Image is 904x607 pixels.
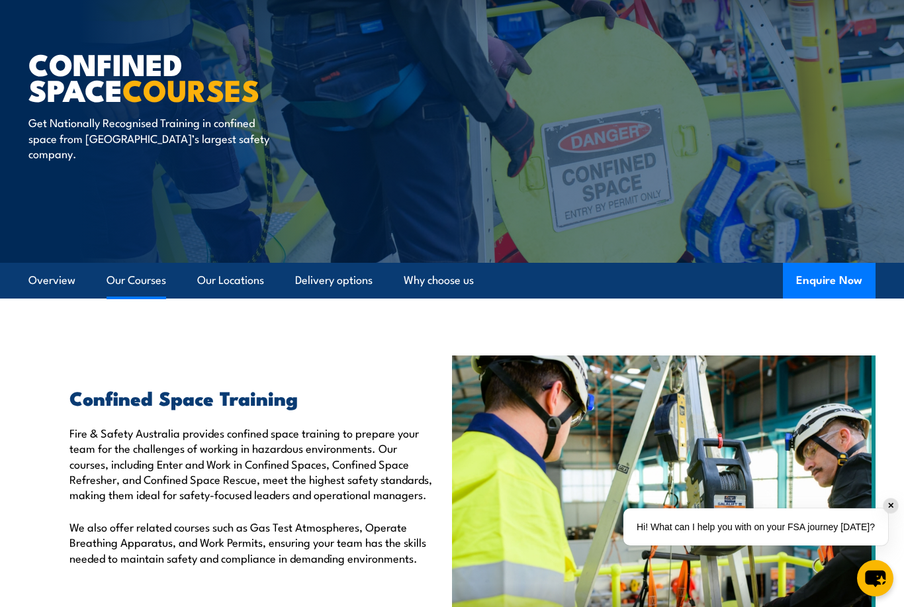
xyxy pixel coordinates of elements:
button: Enquire Now [783,263,876,299]
a: Why choose us [404,263,474,298]
h1: Confined Space [28,50,355,102]
p: Fire & Safety Australia provides confined space training to prepare your team for the challenges ... [69,425,432,502]
a: Our Courses [107,263,166,298]
p: We also offer related courses such as Gas Test Atmospheres, Operate Breathing Apparatus, and Work... [69,519,432,565]
a: Overview [28,263,75,298]
div: ✕ [883,498,898,513]
p: Get Nationally Recognised Training in confined space from [GEOGRAPHIC_DATA]’s largest safety comp... [28,115,270,161]
strong: COURSES [122,66,259,112]
a: Delivery options [295,263,373,298]
a: Our Locations [197,263,264,298]
div: Hi! What can I help you with on your FSA journey [DATE]? [623,508,888,545]
button: chat-button [857,560,893,596]
h2: Confined Space Training [69,389,432,406]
